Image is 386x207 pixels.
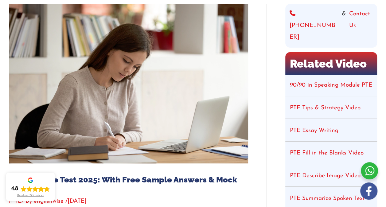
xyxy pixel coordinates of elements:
img: white-facebook.png [360,182,377,200]
div: Rating: 4.8 out of 5 [11,185,50,193]
a: [PHONE_NUMBER] [290,8,339,43]
div: & [290,8,373,43]
a: PTE [11,198,21,204]
span: [DATE] [68,198,87,204]
h1: PTE Practice Test 2025: With Free Sample Answers & Mock Test [9,175,248,194]
a: englishwise [34,198,65,204]
span: englishwise [34,198,64,204]
a: PTE Fill in the Blanks Video [290,150,364,156]
h2: Related Video [285,52,377,75]
div: / / By / [9,197,248,206]
a: PTE Tips & Strategy Video [290,105,361,111]
a: PTE Describe Image Video [290,173,361,179]
div: 4.8 [11,185,18,193]
a: Contact Us [349,8,373,43]
a: PTE Essay Writing [290,128,338,134]
a: PTE Summarize Spoken Text [290,196,365,201]
a: 90/90 in Speaking Module PTE [290,82,372,88]
div: Read our 723 reviews [17,194,44,197]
